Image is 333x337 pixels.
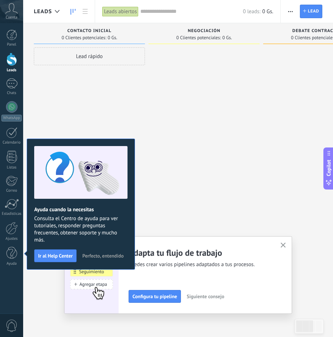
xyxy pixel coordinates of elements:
span: 0 Gs. [108,36,117,40]
a: Leads [67,5,79,19]
h2: Ayuda cuando la necesitas [34,206,128,213]
div: Ajustes [1,237,22,241]
div: Leads [1,68,22,73]
button: Más [285,5,296,18]
div: Leads abiertos [102,6,139,17]
span: Lead [308,5,319,18]
span: Configura tu pipeline [132,294,177,299]
button: Siguiente consejo [183,291,227,302]
span: Leads [34,8,52,15]
span: 0 Clientes potenciales: [176,36,221,40]
span: Puedes crear varios pipelines adaptados a tus procesos. [129,261,272,268]
a: Lead [300,5,322,18]
span: 0 Gs. [262,8,273,15]
div: Listas [1,165,22,170]
div: Negociación [152,28,256,35]
div: Ayuda [1,261,22,266]
div: Correo [1,188,22,193]
span: Copilot [325,160,332,176]
span: Siguiente consejo [187,294,224,299]
span: 0 Clientes potenciales: [62,36,106,40]
a: Lista [79,5,91,19]
button: Configura tu pipeline [129,290,181,303]
h2: Adapta tu flujo de trabajo [129,247,272,258]
span: 0 Gs. [222,36,232,40]
span: Consulta el Centro de ayuda para ver tutoriales, responder preguntas frecuentes, obtener soporte ... [34,215,128,244]
div: Estadísticas [1,212,22,216]
button: Ir al Help Center [34,249,77,262]
div: Contacto inicial [37,28,141,35]
span: Negociación [188,28,220,33]
div: WhatsApp [1,115,22,121]
div: Lead rápido [34,47,145,65]
span: 0 leads: [243,8,260,15]
button: Perfecto, entendido [79,250,127,261]
div: Calendario [1,140,22,145]
div: Panel [1,42,22,47]
span: Ir al Help Center [38,253,73,258]
span: Cuenta [6,15,17,20]
span: Perfecto, entendido [82,253,124,258]
div: Chats [1,91,22,95]
span: Contacto inicial [67,28,111,33]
